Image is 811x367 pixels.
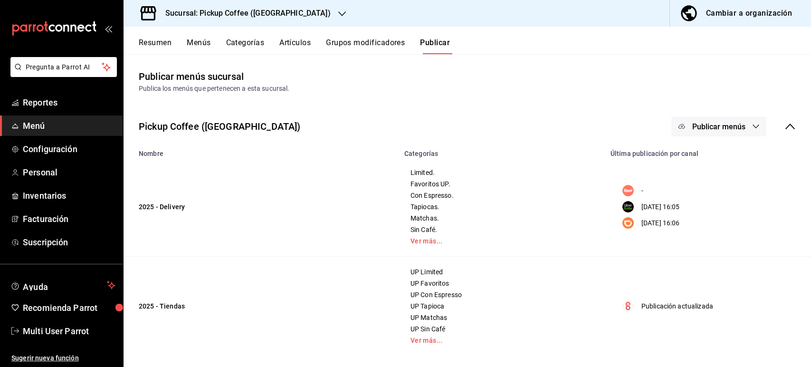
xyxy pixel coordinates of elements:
span: Personal [23,166,115,179]
h3: Sucursal: Pickup Coffee ([GEOGRAPHIC_DATA]) [158,8,331,19]
button: Publicar [420,38,450,54]
button: Publicar menús [671,116,766,136]
span: Limited. [410,169,593,176]
td: 2025 - Tiendas [124,257,399,356]
td: 2025 - Delivery [124,157,399,257]
p: Publicación actualizada [641,301,713,311]
p: [DATE] 16:06 [641,218,680,228]
span: Facturación [23,212,115,225]
span: UP Matchas [410,314,593,321]
span: Matchas. [410,215,593,222]
a: Pregunta a Parrot AI [7,69,117,79]
span: Recomienda Parrot [23,301,115,314]
button: Pregunta a Parrot AI [10,57,117,77]
span: Suscripción [23,236,115,249]
span: Publicar menús [692,122,745,131]
button: Artículos [279,38,311,54]
a: Ver más... [410,337,593,344]
p: - [641,186,643,196]
span: UP Tapioca [410,303,593,309]
span: Menú [23,119,115,132]
div: Publica los menús que pertenecen a esta sucursal. [139,84,796,94]
th: Nombre [124,144,399,157]
span: UP Favoritos [410,280,593,287]
span: Inventarios [23,189,115,202]
table: menu maker table for brand [124,144,811,356]
span: Sin Café. [410,226,593,233]
th: Categorías [399,144,605,157]
div: Cambiar a organización [706,7,792,20]
button: open_drawer_menu [105,25,112,32]
th: Última publicación por canal [605,144,811,157]
button: Resumen [139,38,172,54]
span: Configuración [23,143,115,155]
span: Con Espresso. [410,192,593,199]
a: Ver más... [410,238,593,244]
div: Pickup Coffee ([GEOGRAPHIC_DATA]) [139,119,300,134]
span: Multi User Parrot [23,325,115,338]
div: navigation tabs [139,38,811,54]
span: Pregunta a Parrot AI [26,62,102,72]
p: [DATE] 16:05 [641,202,680,212]
span: Reportes [23,96,115,109]
div: Publicar menús sucursal [139,69,244,84]
span: Favoritos UP. [410,181,593,187]
button: Categorías [226,38,265,54]
span: Ayuda [23,280,103,291]
button: Menús [187,38,210,54]
span: Sugerir nueva función [11,353,115,363]
button: Grupos modificadores [326,38,405,54]
span: UP Con Espresso [410,291,593,298]
span: UP Limited [410,269,593,275]
span: Tapiocas. [410,203,593,210]
span: UP Sin Café [410,326,593,332]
